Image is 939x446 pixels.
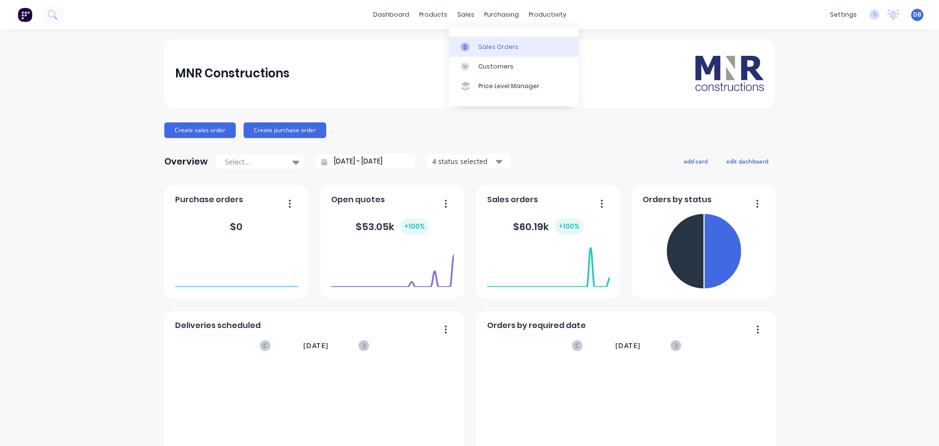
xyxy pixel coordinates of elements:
[695,56,764,91] img: MNR Constructions
[449,57,579,76] a: Customers
[18,7,32,22] img: Factory
[452,7,479,22] div: sales
[164,122,236,138] button: Create sales order
[524,7,571,22] div: productivity
[400,218,429,235] div: + 100 %
[478,82,539,91] div: Price Level Manager
[356,218,429,235] div: $ 53.05k
[913,10,921,19] span: DB
[513,218,583,235] div: $ 60.19k
[230,219,243,234] div: $ 0
[164,152,208,171] div: Overview
[720,155,775,167] button: edit dashboard
[479,7,524,22] div: purchasing
[175,320,261,331] span: Deliveries scheduled
[478,62,514,71] div: Customers
[825,7,862,22] div: settings
[244,122,326,138] button: Create purchase order
[175,64,290,83] div: MNR Constructions
[449,76,579,96] a: Price Level Manager
[331,194,385,206] span: Open quotes
[414,7,452,22] div: products
[615,340,641,351] span: [DATE]
[368,7,414,22] a: dashboard
[487,194,538,206] span: Sales orders
[432,156,494,166] div: 4 status selected
[555,218,583,235] div: + 100 %
[427,154,510,169] button: 4 status selected
[175,194,243,206] span: Purchase orders
[643,194,712,206] span: Orders by status
[478,43,518,51] div: Sales Orders
[677,155,714,167] button: add card
[303,340,329,351] span: [DATE]
[449,37,579,56] a: Sales Orders
[487,320,586,331] span: Orders by required date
